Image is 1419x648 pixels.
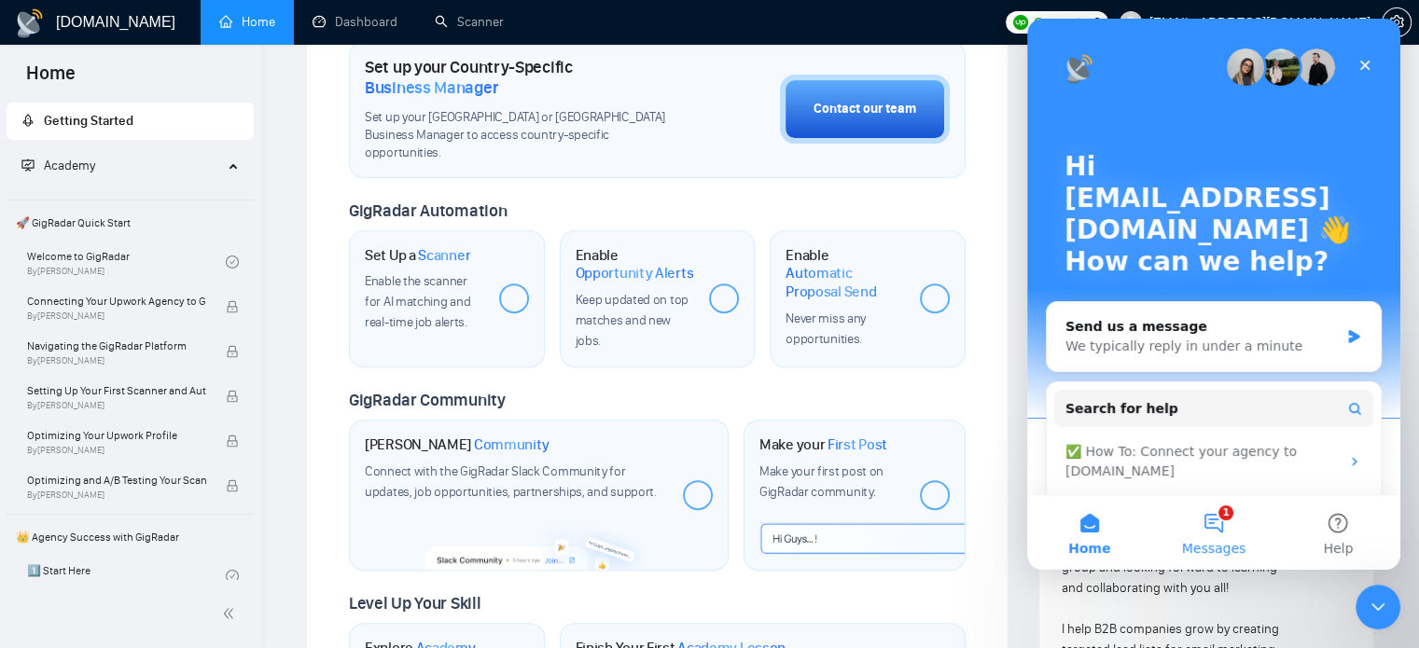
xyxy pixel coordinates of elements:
span: Enable the scanner for AI matching and real-time job alerts. [365,273,470,330]
span: Getting Started [44,113,133,129]
span: Business Manager [365,77,498,98]
span: double-left [222,604,241,623]
span: Keep updated on top matches and new jobs. [576,292,689,349]
h1: Set up your Country-Specific [365,57,687,98]
a: Welcome to GigRadarBy[PERSON_NAME] [27,241,226,283]
h1: Set Up a [365,246,470,265]
span: fund-projection-screen [21,159,35,172]
h1: [PERSON_NAME] [365,435,550,454]
span: Set up your [GEOGRAPHIC_DATA] or [GEOGRAPHIC_DATA] Business Manager to access country-specific op... [365,109,687,162]
span: Opportunity Alerts [576,264,694,283]
span: Academy [21,158,95,173]
span: 👑 Agency Success with GigRadar [8,518,252,556]
a: dashboardDashboard [313,14,397,30]
span: Automatic Proposal Send [786,264,905,300]
span: lock [226,479,239,492]
span: Level Up Your Skill [349,593,480,614]
span: Home [11,60,90,99]
span: Connects: [1034,12,1090,33]
span: lock [226,434,239,448]
span: user [1124,16,1137,29]
span: Community [474,435,550,454]
span: By [PERSON_NAME] [27,400,206,411]
span: setting [1383,15,1411,30]
span: lock [226,300,239,313]
iframe: Intercom live chat [1027,19,1400,570]
span: GigRadar Automation [349,200,507,221]
span: Connecting Your Upwork Agency to GigRadar [27,292,206,310]
span: check-circle [226,255,239,269]
span: rocket [21,114,35,127]
span: Academy [44,158,95,173]
a: 1️⃣ Start Here [27,556,226,597]
span: Scanner [418,246,470,265]
h1: Enable [576,246,695,283]
h1: Enable [786,246,905,301]
span: By [PERSON_NAME] [27,310,206,322]
img: upwork-logo.png [1013,15,1028,30]
img: slackcommunity-bg.png [425,515,652,569]
img: logo [15,8,45,38]
span: By [PERSON_NAME] [27,489,206,501]
span: By [PERSON_NAME] [27,445,206,456]
a: setting [1382,15,1412,30]
a: searchScanner [435,14,504,30]
span: lock [226,345,239,358]
span: Make your first post on GigRadar community. [759,463,883,500]
span: Navigating the GigRadar Platform [27,337,206,355]
a: homeHome [219,14,275,30]
div: Contact our team [814,99,916,119]
span: Optimizing and A/B Testing Your Scanner for Better Results [27,471,206,489]
span: GigRadar Community [349,390,506,410]
button: setting [1382,7,1412,37]
iframe: Intercom live chat [1356,585,1400,629]
span: First Post [828,435,887,454]
span: Never miss any opportunities. [786,310,866,347]
span: 🚀 GigRadar Quick Start [8,204,252,241]
span: 0 [1093,12,1101,33]
h1: Make your [759,435,887,454]
span: Setting Up Your First Scanner and Auto-Bidder [27,381,206,400]
li: Getting Started [7,103,254,140]
span: By [PERSON_NAME] [27,355,206,366]
span: lock [226,390,239,403]
span: Optimizing Your Upwork Profile [27,426,206,445]
span: Connect with the GigRadar Slack Community for updates, job opportunities, partnerships, and support. [365,463,657,500]
button: Contact our team [780,75,950,144]
span: check-circle [226,570,239,583]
